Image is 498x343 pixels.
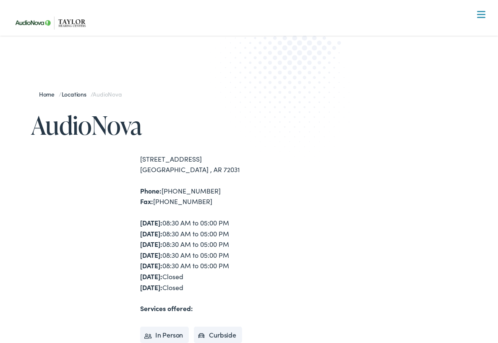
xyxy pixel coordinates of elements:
span: / / [39,90,122,98]
strong: [DATE]: [140,272,162,281]
a: Home [39,90,59,98]
strong: [DATE]: [140,239,162,249]
strong: [DATE]: [140,218,162,227]
a: Locations [62,90,91,98]
div: [PHONE_NUMBER] [PHONE_NUMBER] [140,186,249,207]
a: What We Offer [16,34,488,60]
strong: [DATE]: [140,261,162,270]
strong: Fax: [140,196,153,206]
div: [STREET_ADDRESS] [GEOGRAPHIC_DATA] , AR 72031 [140,154,249,175]
h1: AudioNova [31,111,249,139]
strong: [DATE]: [140,283,162,292]
strong: [DATE]: [140,250,162,259]
div: 08:30 AM to 05:00 PM 08:30 AM to 05:00 PM 08:30 AM to 05:00 PM 08:30 AM to 05:00 PM 08:30 AM to 0... [140,217,249,293]
strong: Phone: [140,186,162,195]
strong: Services offered: [140,304,193,313]
span: AudioNova [93,90,121,98]
strong: [DATE]: [140,229,162,238]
